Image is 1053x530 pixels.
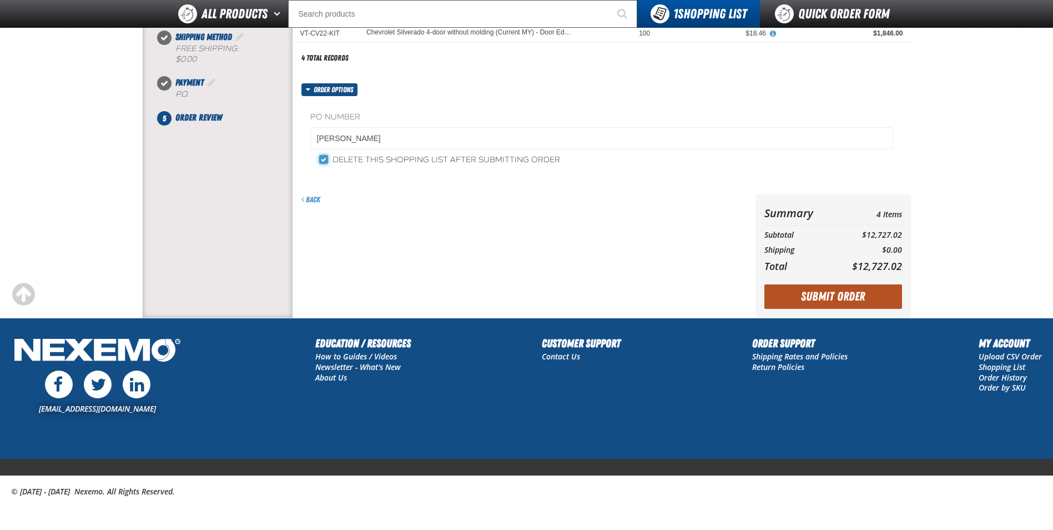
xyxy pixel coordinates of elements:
[164,31,293,76] li: Shipping Method. Step 3 of 5. Completed
[234,32,245,42] a: Edit Shipping Method
[366,29,573,37] a: Chevrolet Silverado 4-door without molding (Current MY) - Door Edge/Cup Kit Protection Film
[666,29,766,38] div: $18.46
[979,351,1042,362] a: Upload CSV Order
[301,53,349,63] div: 4 total records
[782,29,903,38] div: $1,846.00
[764,243,833,258] th: Shipping
[315,372,347,383] a: About Us
[639,29,650,37] span: 100
[206,77,217,88] a: Edit Payment
[852,259,902,273] span: $12,727.02
[11,335,184,368] img: Nexemo Logo
[175,44,293,65] div: Free Shipping:
[164,76,293,111] li: Payment. Step 4 of 5. Completed
[175,32,232,42] span: Shipping Method
[157,111,172,126] span: 5
[832,203,901,223] td: 4 Items
[310,112,893,123] label: PO Number
[764,284,902,309] button: Submit Order
[319,155,560,166] label: Delete this shopping list after submitting order
[673,6,678,22] strong: 1
[752,362,804,372] a: Return Policies
[293,24,359,42] td: VT-CV22-KIT
[979,382,1026,393] a: Order by SKU
[39,403,156,414] a: [EMAIL_ADDRESS][DOMAIN_NAME]
[11,282,36,307] div: Scroll to the top
[673,6,747,22] span: Shopping List
[164,111,293,124] li: Order Review. Step 5 of 5. Not Completed
[542,335,621,352] h2: Customer Support
[542,351,580,362] a: Contact Us
[979,335,1042,352] h2: My Account
[752,351,848,362] a: Shipping Rates and Policies
[979,372,1027,383] a: Order History
[764,228,833,243] th: Subtotal
[764,257,833,275] th: Total
[301,83,358,96] button: Order options
[175,54,197,64] strong: $0.00
[175,89,293,100] div: P.O.
[315,351,397,362] a: How to Guides / Videos
[319,155,328,164] input: Delete this shopping list after submitting order
[314,83,357,96] span: Order options
[832,243,901,258] td: $0.00
[752,335,848,352] h2: Order Support
[764,203,833,223] th: Summary
[175,112,222,123] span: Order Review
[766,29,780,39] button: View All Prices for Chevrolet Silverado 4-door without molding (Current MY) - Door Edge/Cup Kit P...
[175,77,204,88] span: Payment
[832,228,901,243] td: $12,727.02
[979,362,1025,372] a: Shopping List
[315,335,411,352] h2: Education / Resources
[315,362,401,372] a: Newsletter - What's New
[201,4,268,24] span: All Products
[301,195,320,204] a: Back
